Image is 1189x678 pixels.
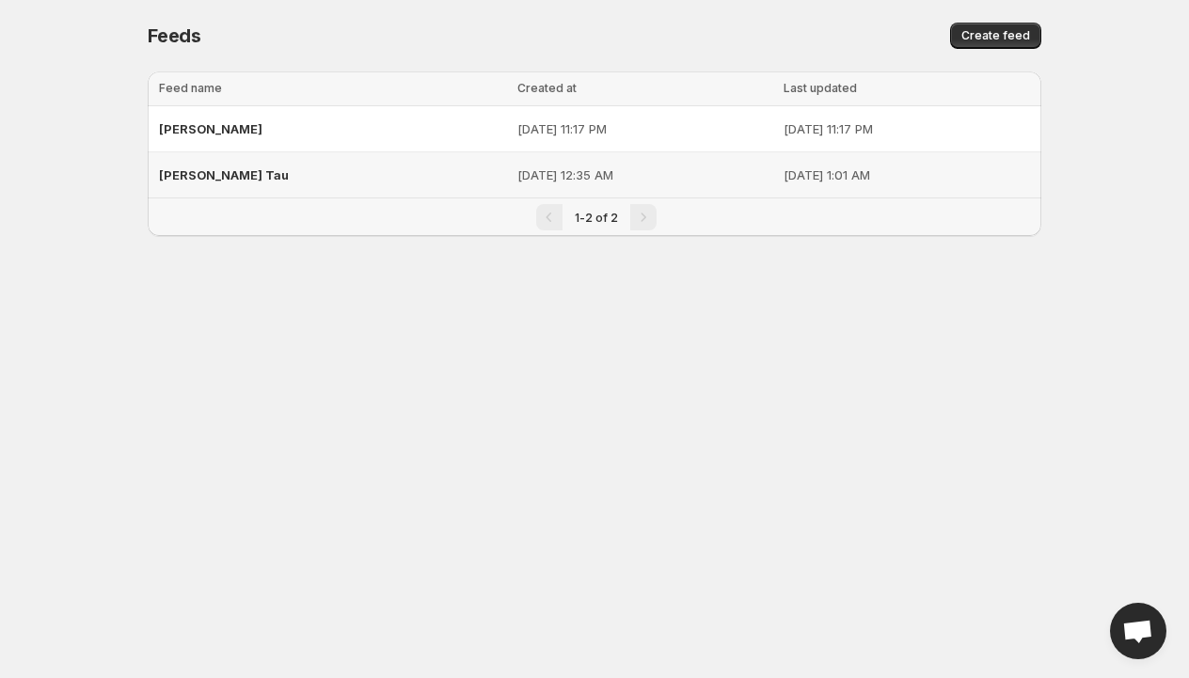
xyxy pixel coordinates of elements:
a: Open chat [1110,603,1166,659]
span: Created at [517,81,577,95]
nav: Pagination [148,197,1041,236]
p: [DATE] 11:17 PM [517,119,772,138]
button: Create feed [950,23,1041,49]
p: [DATE] 11:17 PM [784,119,1030,138]
span: Last updated [784,81,857,95]
span: Create feed [961,28,1030,43]
p: [DATE] 12:35 AM [517,166,772,184]
span: [PERSON_NAME] [159,121,262,136]
span: Feed name [159,81,222,95]
span: Feeds [148,24,201,47]
p: [DATE] 1:01 AM [784,166,1030,184]
span: [PERSON_NAME] Tau [159,167,289,182]
span: 1-2 of 2 [575,211,618,225]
